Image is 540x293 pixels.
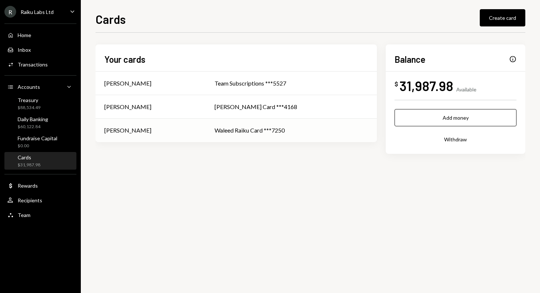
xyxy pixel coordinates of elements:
a: Daily Banking$60,122.84 [4,114,76,131]
div: Team [18,212,30,218]
a: Transactions [4,58,76,71]
div: Available [456,86,476,93]
h2: Balance [395,53,425,65]
div: Raiku Labs Ltd [21,9,54,15]
div: Team Subscriptions ***5527 [215,79,368,88]
h1: Cards [96,12,126,26]
button: Add money [395,109,516,126]
a: Recipients [4,193,76,207]
div: $60,122.84 [18,124,48,130]
div: [PERSON_NAME] [104,102,151,111]
button: Withdraw [395,131,516,148]
a: Cards$31,987.98 [4,152,76,170]
div: $0.00 [18,143,57,149]
div: Daily Banking [18,116,48,122]
h2: Your cards [104,53,145,65]
a: Inbox [4,43,76,56]
div: $88,534.49 [18,105,40,111]
a: Fundraise Capital$0.00 [4,133,76,151]
div: Home [18,32,31,38]
div: Fundraise Capital [18,135,57,141]
div: [PERSON_NAME] Card ***4168 [215,102,368,111]
div: Accounts [18,84,40,90]
a: Team [4,208,76,221]
button: Create card [480,9,525,26]
div: 31,987.98 [400,77,453,94]
div: Rewards [18,182,38,189]
div: $ [395,80,398,88]
div: [PERSON_NAME] [104,79,151,88]
div: Inbox [18,47,31,53]
div: Treasury [18,97,40,103]
div: $31,987.98 [18,162,40,168]
div: Transactions [18,61,48,68]
a: Treasury$88,534.49 [4,95,76,112]
a: Accounts [4,80,76,93]
a: Rewards [4,179,76,192]
div: Recipients [18,197,42,203]
a: Home [4,28,76,41]
div: Cards [18,154,40,160]
div: Waleed Raiku Card ***7250 [215,126,368,135]
div: R [4,6,16,18]
div: [PERSON_NAME] [104,126,151,135]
